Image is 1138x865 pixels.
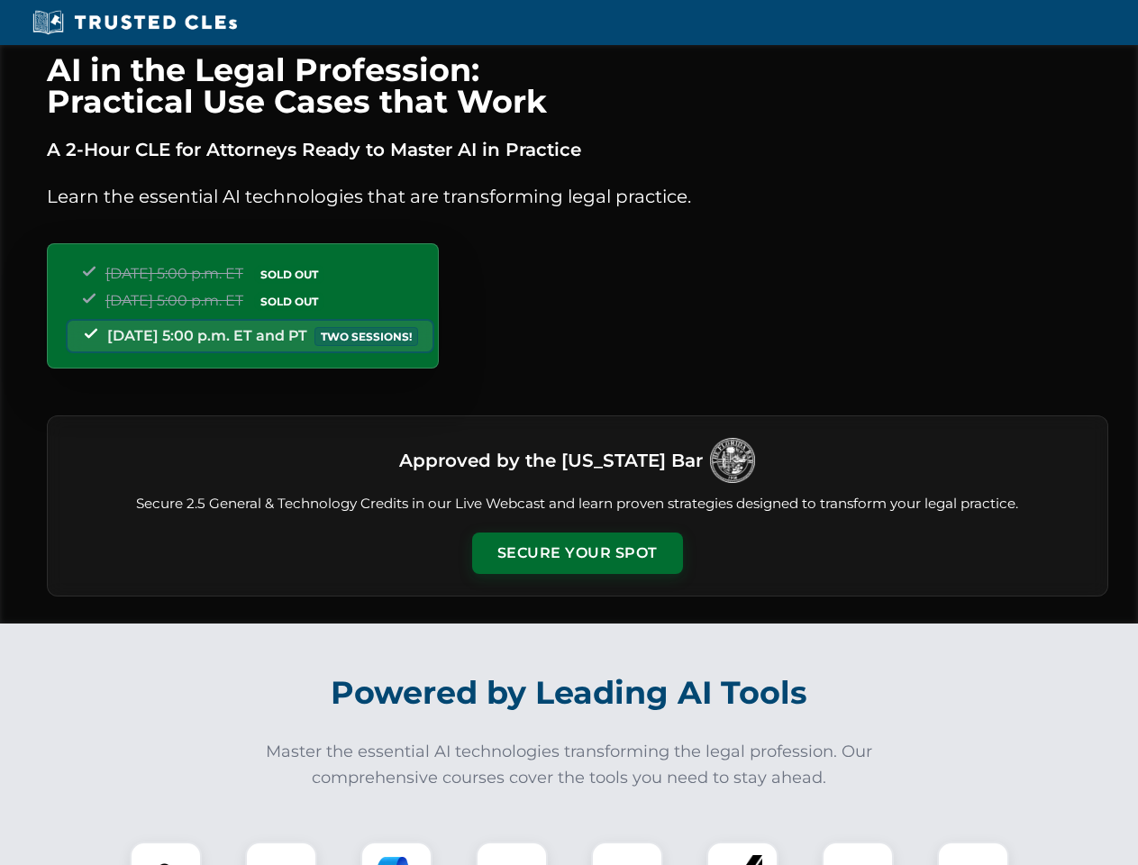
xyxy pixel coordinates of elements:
p: Learn the essential AI technologies that are transforming legal practice. [47,182,1108,211]
h2: Powered by Leading AI Tools [70,661,1069,724]
h3: Approved by the [US_STATE] Bar [399,444,703,477]
button: Secure Your Spot [472,533,683,574]
p: Master the essential AI technologies transforming the legal profession. Our comprehensive courses... [254,739,885,791]
img: Logo [710,438,755,483]
h1: AI in the Legal Profession: Practical Use Cases that Work [47,54,1108,117]
span: SOLD OUT [254,292,324,311]
span: SOLD OUT [254,265,324,284]
span: [DATE] 5:00 p.m. ET [105,292,243,309]
p: Secure 2.5 General & Technology Credits in our Live Webcast and learn proven strategies designed ... [69,494,1086,514]
span: [DATE] 5:00 p.m. ET [105,265,243,282]
img: Trusted CLEs [27,9,242,36]
p: A 2-Hour CLE for Attorneys Ready to Master AI in Practice [47,135,1108,164]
